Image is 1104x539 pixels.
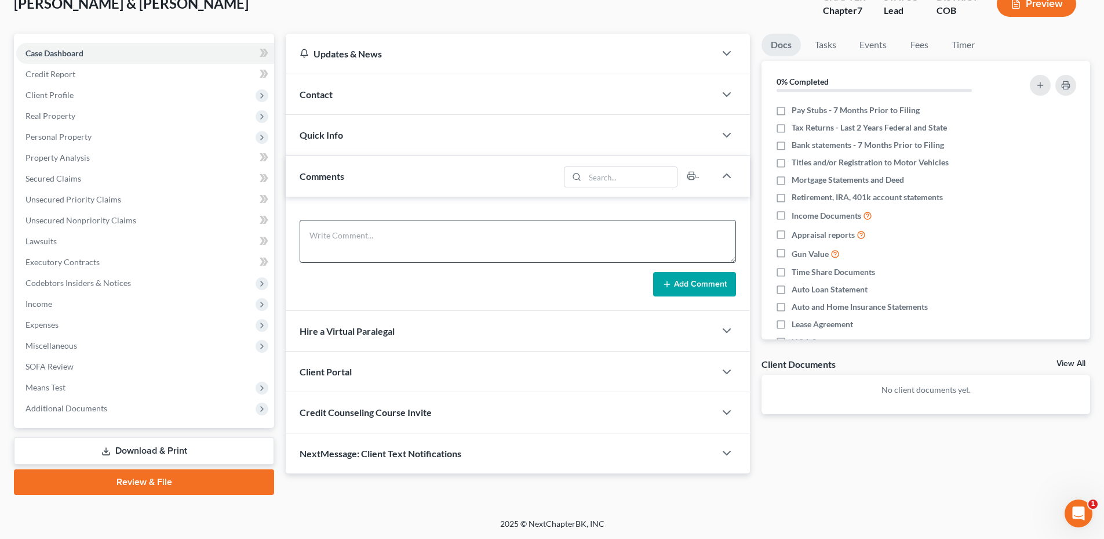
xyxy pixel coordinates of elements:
[792,229,855,241] span: Appraisal reports
[14,437,274,465] a: Download & Print
[25,173,81,183] span: Secured Claims
[300,89,333,100] span: Contact
[14,469,274,495] a: Review & File
[585,167,677,187] input: Search...
[25,361,74,371] span: SOFA Review
[25,403,107,413] span: Additional Documents
[761,358,836,370] div: Client Documents
[901,34,938,56] a: Fees
[300,325,395,337] span: Hire a Virtual Paralegal
[792,122,947,133] span: Tax Returns - Last 2 Years Federal and State
[792,301,928,313] span: Auto and Home Insurance Statements
[857,5,862,16] span: 7
[792,319,853,330] span: Lease Agreement
[792,191,943,203] span: Retirement, IRA, 401k account statements
[16,147,274,168] a: Property Analysis
[1065,500,1092,527] iframe: Intercom live chat
[16,189,274,210] a: Unsecured Priority Claims
[884,4,918,17] div: Lead
[16,168,274,189] a: Secured Claims
[222,518,883,539] div: 2025 © NextChapterBK, INC
[1088,500,1098,509] span: 1
[1056,360,1085,368] a: View All
[16,210,274,231] a: Unsecured Nonpriority Claims
[16,43,274,64] a: Case Dashboard
[761,34,801,56] a: Docs
[25,236,57,246] span: Lawsuits
[792,210,861,222] span: Income Documents
[25,111,75,121] span: Real Property
[25,320,59,330] span: Expenses
[25,341,77,350] span: Miscellaneous
[25,257,100,267] span: Executory Contracts
[823,4,865,17] div: Chapter
[16,252,274,273] a: Executory Contracts
[792,157,949,168] span: Titles and/or Registration to Motor Vehicles
[25,382,65,392] span: Means Test
[806,34,846,56] a: Tasks
[25,69,75,79] span: Credit Report
[16,231,274,252] a: Lawsuits
[25,132,92,142] span: Personal Property
[300,171,344,182] span: Comments
[25,90,74,100] span: Client Profile
[942,34,984,56] a: Timer
[16,356,274,377] a: SOFA Review
[792,284,868,295] span: Auto Loan Statement
[16,64,274,85] a: Credit Report
[300,407,432,418] span: Credit Counseling Course Invite
[300,366,352,377] span: Client Portal
[777,77,829,86] strong: 0% Completed
[792,266,875,278] span: Time Share Documents
[792,248,829,260] span: Gun Value
[792,139,944,151] span: Bank statements - 7 Months Prior to Filing
[300,48,701,60] div: Updates & News
[300,129,343,140] span: Quick Info
[25,278,131,288] span: Codebtors Insiders & Notices
[25,48,83,58] span: Case Dashboard
[792,174,904,186] span: Mortgage Statements and Deed
[25,215,136,225] span: Unsecured Nonpriority Claims
[25,194,121,204] span: Unsecured Priority Claims
[25,299,52,309] span: Income
[771,384,1081,396] p: No client documents yet.
[653,272,736,296] button: Add Comment
[937,4,978,17] div: COB
[25,153,90,162] span: Property Analysis
[792,336,849,348] span: HOA Statement
[850,34,896,56] a: Events
[792,104,920,116] span: Pay Stubs - 7 Months Prior to Filing
[300,448,461,459] span: NextMessage: Client Text Notifications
